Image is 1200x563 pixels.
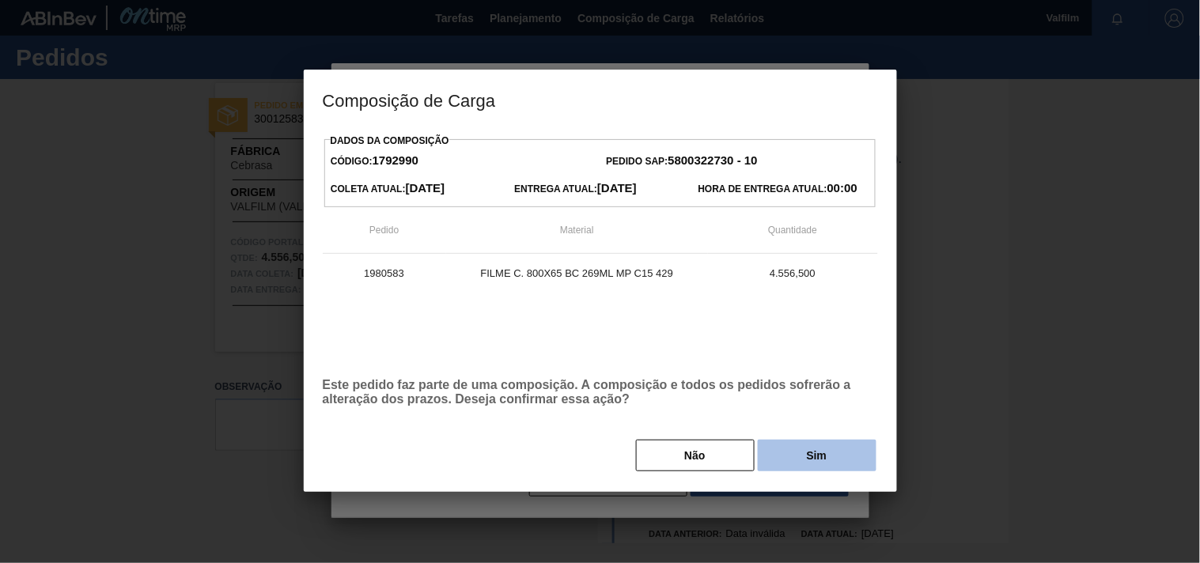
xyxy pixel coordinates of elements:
[768,225,817,236] span: Quantidade
[758,440,876,471] button: Sim
[668,153,758,167] strong: 5800322730 - 10
[597,181,637,195] strong: [DATE]
[708,254,878,293] td: 4.556,500
[827,181,857,195] strong: 00:00
[331,156,418,167] span: Código:
[698,183,857,195] span: Hora de Entrega Atual:
[323,254,446,293] td: 1980583
[560,225,594,236] span: Material
[373,153,418,167] strong: 1792990
[514,183,637,195] span: Entrega Atual:
[636,440,755,471] button: Não
[331,183,445,195] span: Coleta Atual:
[446,254,708,293] td: FILME C. 800X65 BC 269ML MP C15 429
[331,135,449,146] label: Dados da Composição
[304,70,897,130] h3: Composição de Carga
[406,181,445,195] strong: [DATE]
[323,378,878,406] p: Este pedido faz parte de uma composição. A composição e todos os pedidos sofrerão a alteração dos...
[369,225,399,236] span: Pedido
[607,156,758,167] span: Pedido SAP:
